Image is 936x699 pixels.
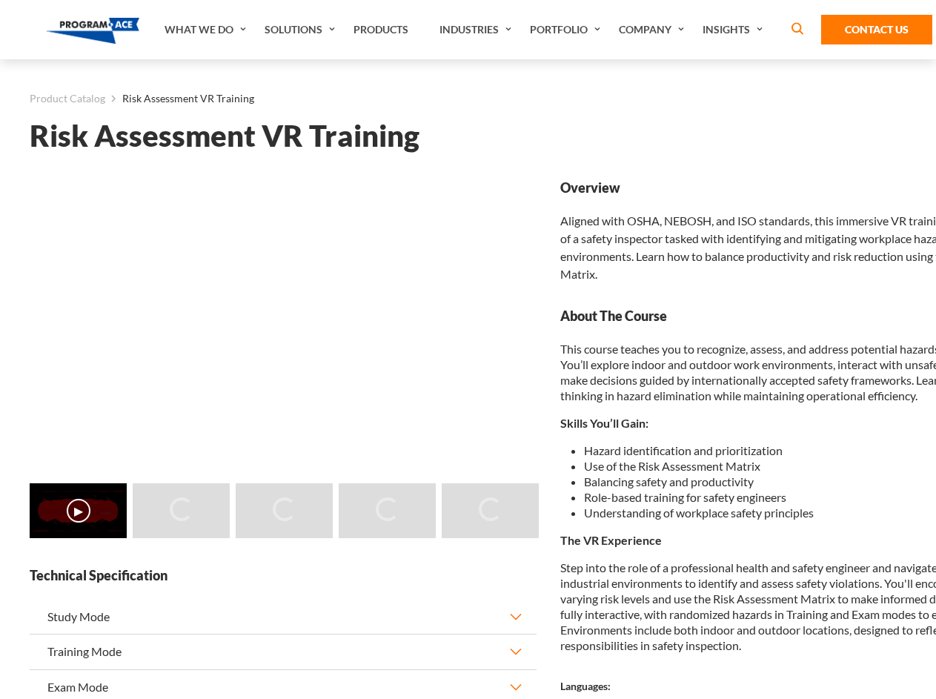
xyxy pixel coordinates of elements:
[30,483,127,538] img: Risk Assessment VR Training - Video 0
[105,89,254,108] li: Risk Assessment VR Training
[560,680,611,692] strong: Languages:
[30,600,537,634] button: Study Mode
[30,635,537,669] button: Training Mode
[30,179,537,464] iframe: Risk Assessment VR Training - Video 0
[30,566,537,585] strong: Technical Specification
[30,89,105,108] a: Product Catalog
[46,18,140,44] img: Program-Ace
[821,15,932,44] a: Contact Us
[67,499,90,523] button: ▶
